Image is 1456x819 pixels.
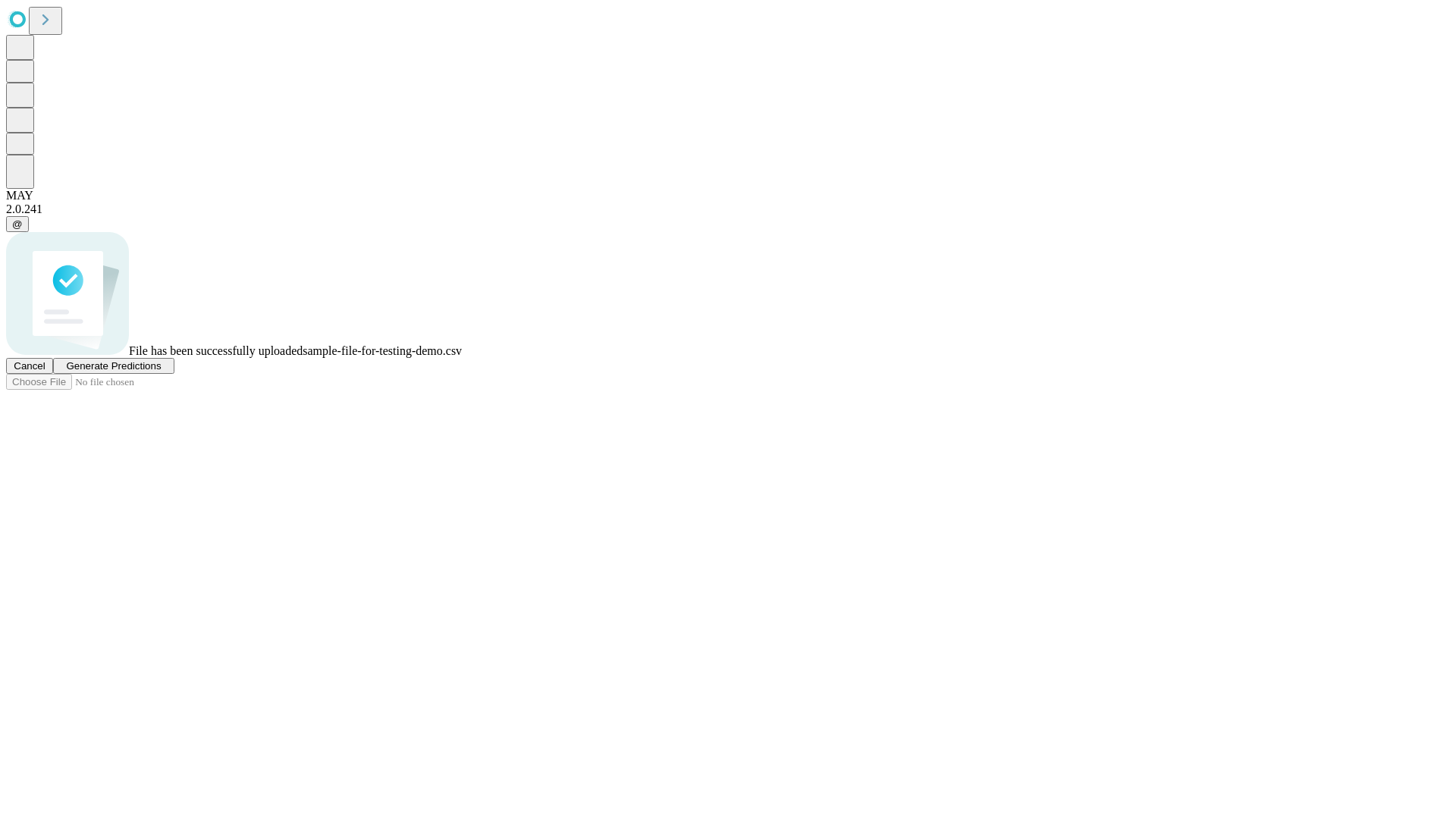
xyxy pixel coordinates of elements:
span: Cancel [14,360,45,372]
span: File has been successfully uploaded [129,344,303,357]
span: @ [12,218,23,230]
button: Generate Predictions [53,358,174,374]
div: MAY [6,189,1450,202]
span: Generate Predictions [66,360,161,372]
button: @ [6,216,29,232]
span: sample-file-for-testing-demo.csv [303,344,462,357]
div: 2.0.241 [6,202,1450,216]
button: Cancel [6,358,53,374]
